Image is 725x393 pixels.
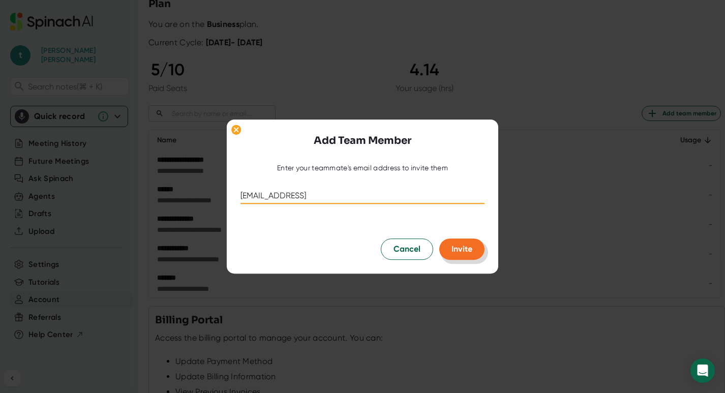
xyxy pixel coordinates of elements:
div: Open Intercom Messenger [690,358,715,383]
button: Cancel [381,238,433,260]
span: Invite [451,244,472,254]
h3: Add Team Member [314,133,411,148]
span: Cancel [394,243,420,255]
button: Invite [439,238,485,260]
div: Enter your teammate's email address to invite them [277,164,448,173]
input: kale@acme.co [240,188,485,204]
